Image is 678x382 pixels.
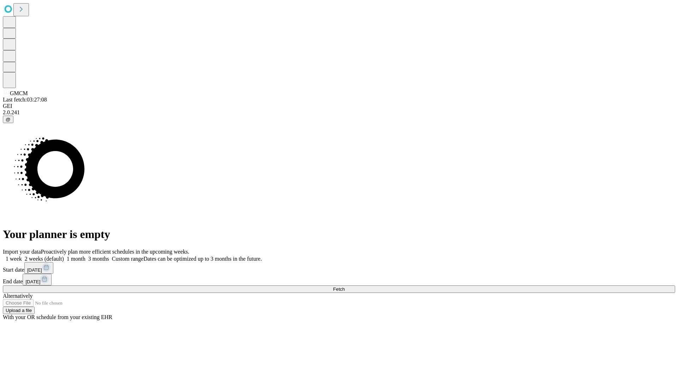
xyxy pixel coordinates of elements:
[6,256,22,262] span: 1 week
[25,256,64,262] span: 2 weeks (default)
[3,109,675,116] div: 2.0.241
[10,90,28,96] span: GMCM
[3,97,47,103] span: Last fetch: 03:27:08
[112,256,143,262] span: Custom range
[333,286,345,292] span: Fetch
[3,274,675,285] div: End date
[3,103,675,109] div: GEI
[3,307,35,314] button: Upload a file
[88,256,109,262] span: 3 months
[3,285,675,293] button: Fetch
[67,256,85,262] span: 1 month
[27,267,42,273] span: [DATE]
[3,116,13,123] button: @
[25,279,40,284] span: [DATE]
[6,117,11,122] span: @
[3,262,675,274] div: Start date
[143,256,262,262] span: Dates can be optimized up to 3 months in the future.
[3,293,32,299] span: Alternatively
[23,274,52,285] button: [DATE]
[3,314,112,320] span: With your OR schedule from your existing EHR
[3,228,675,241] h1: Your planner is empty
[41,249,189,255] span: Proactively plan more efficient schedules in the upcoming weeks.
[3,249,41,255] span: Import your data
[24,262,53,274] button: [DATE]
